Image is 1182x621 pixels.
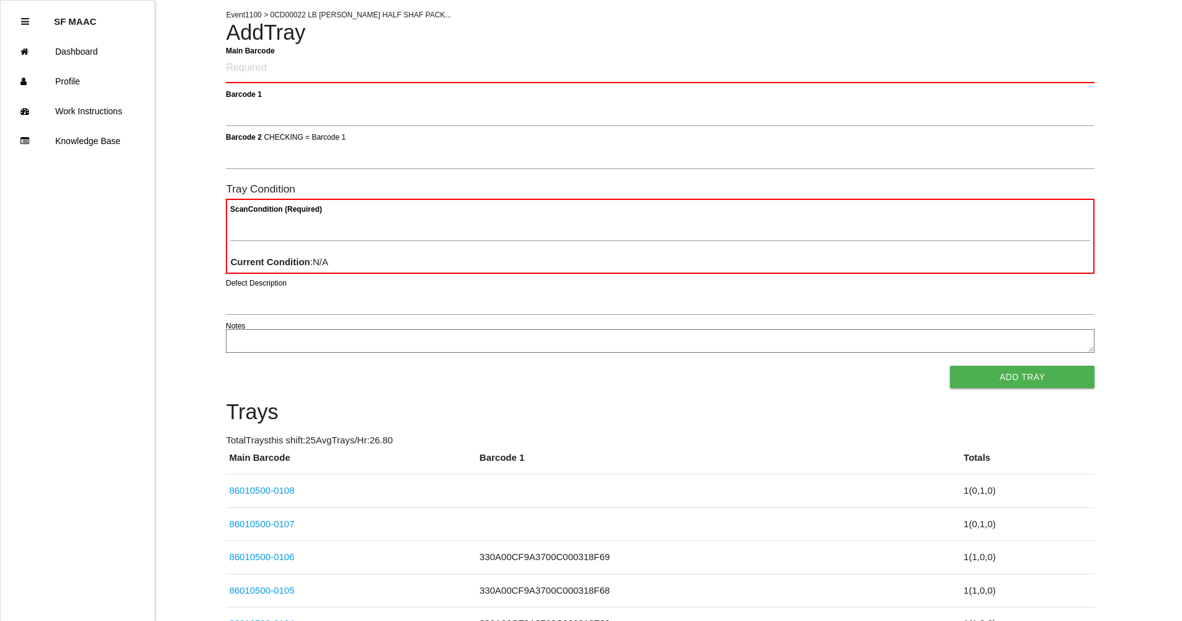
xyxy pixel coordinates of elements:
[229,485,294,496] a: 86010500-0108
[1,96,154,126] a: Work Instructions
[264,132,346,141] span: CHECKING = Barcode 1
[226,183,1095,195] h6: Tray Condition
[950,366,1095,388] button: Add Tray
[226,401,1095,424] h4: Trays
[226,451,476,474] th: Main Barcode
[960,574,1095,607] td: 1 ( 1 , 0 , 0 )
[960,451,1095,474] th: Totals
[960,541,1095,574] td: 1 ( 1 , 0 , 0 )
[226,433,1095,448] p: Total Trays this shift: 25 Avg Trays /Hr: 26.80
[21,7,29,37] div: Close
[960,474,1095,508] td: 1 ( 0 , 1 , 0 )
[226,278,287,289] label: Defect Description
[1,126,154,156] a: Knowledge Base
[230,205,322,214] b: Scan Condition (Required)
[226,89,262,98] b: Barcode 1
[477,451,960,474] th: Barcode 1
[1,37,154,66] a: Dashboard
[226,11,451,19] span: Event 1100 > 0CD00022 LB [PERSON_NAME] HALF SHAF PACK...
[229,585,294,596] a: 86010500-0105
[229,551,294,562] a: 86010500-0106
[226,320,245,332] label: Notes
[226,54,1095,83] input: Required
[477,541,960,574] td: 330A00CF9A3700C000318F69
[1,66,154,96] a: Profile
[229,519,294,529] a: 86010500-0107
[54,7,96,27] p: SF MAAC
[477,574,960,607] td: 330A00CF9A3700C000318F68
[226,21,1095,45] h4: Add Tray
[960,507,1095,541] td: 1 ( 0 , 1 , 0 )
[230,256,328,267] span: : N/A
[226,132,262,141] b: Barcode 2
[230,256,310,267] b: Current Condition
[226,46,275,55] b: Main Barcode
